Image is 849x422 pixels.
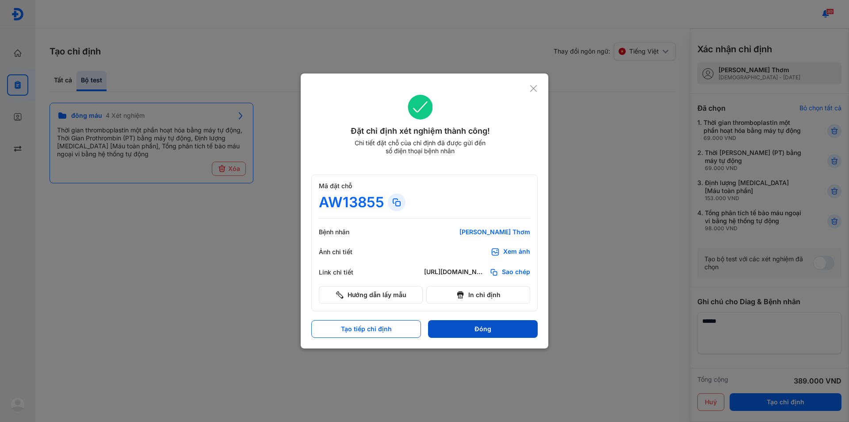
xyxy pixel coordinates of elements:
[319,248,372,256] div: Ảnh chi tiết
[424,268,486,277] div: [URL][DOMAIN_NAME]
[424,228,530,236] div: [PERSON_NAME] Thơm
[503,248,530,256] div: Xem ảnh
[319,194,384,211] div: AW13855
[428,320,538,338] button: Đóng
[319,182,530,190] div: Mã đặt chỗ
[319,286,423,304] button: Hướng dẫn lấy mẫu
[319,268,372,276] div: Link chi tiết
[426,286,530,304] button: In chỉ định
[311,125,529,137] div: Đặt chỉ định xét nghiệm thành công!
[311,320,421,338] button: Tạo tiếp chỉ định
[502,268,530,277] span: Sao chép
[319,228,372,236] div: Bệnh nhân
[351,139,490,155] div: Chi tiết đặt chỗ của chỉ định đã được gửi đến số điện thoại bệnh nhân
